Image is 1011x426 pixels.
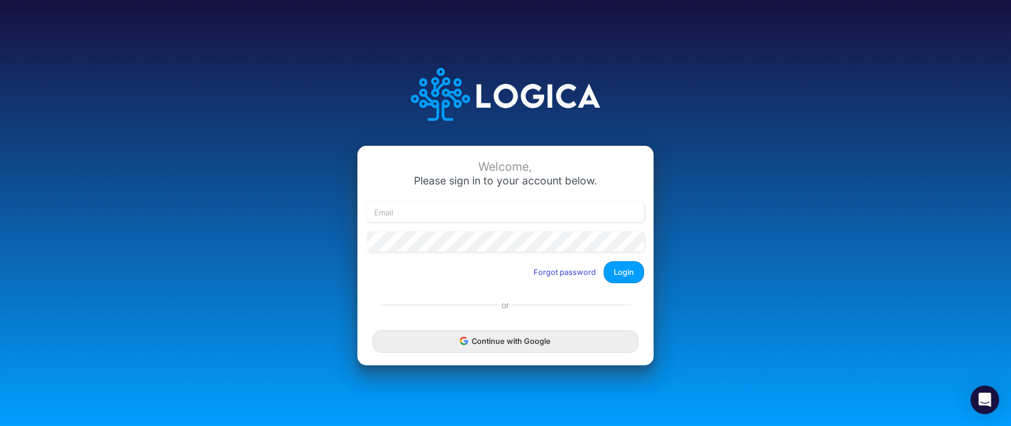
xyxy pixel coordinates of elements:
[604,261,644,283] button: Login
[414,174,597,187] span: Please sign in to your account below.
[367,202,644,223] input: Email
[526,262,604,282] button: Forgot password
[372,330,639,352] button: Continue with Google
[971,386,999,414] div: Open Intercom Messenger
[367,160,644,174] div: Welcome,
